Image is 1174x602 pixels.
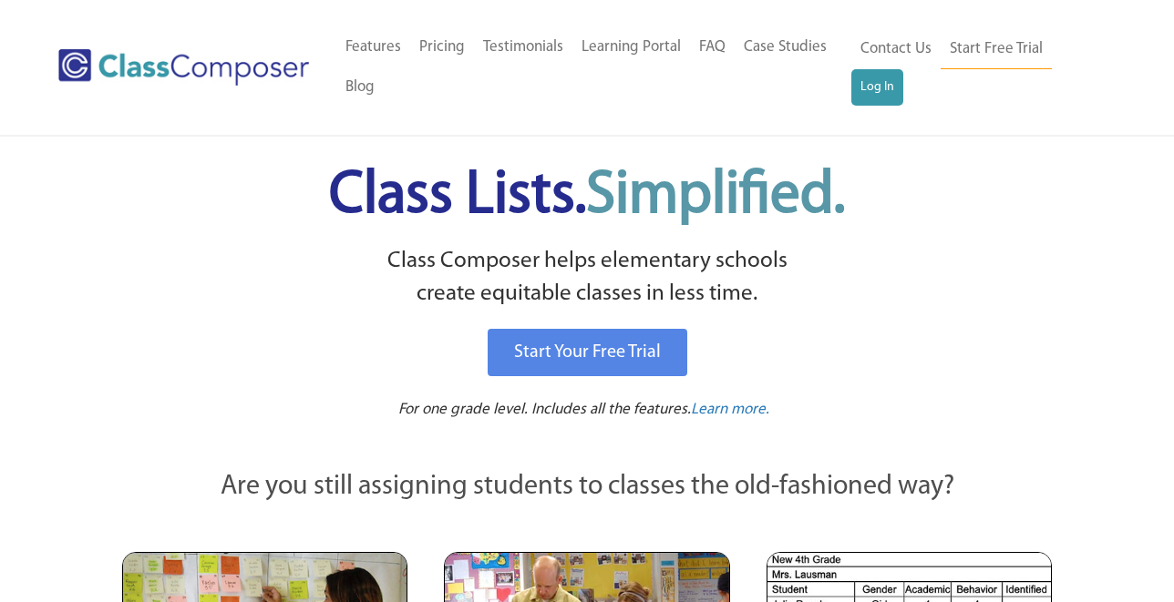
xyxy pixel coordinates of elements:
[691,399,769,422] a: Learn more.
[691,402,769,417] span: Learn more.
[336,27,410,67] a: Features
[122,467,1052,507] p: Are you still assigning students to classes the old-fashioned way?
[851,29,1102,106] nav: Header Menu
[329,167,845,226] span: Class Lists.
[941,29,1052,70] a: Start Free Trial
[336,67,384,107] a: Blog
[851,29,941,69] a: Contact Us
[58,49,309,86] img: Class Composer
[690,27,735,67] a: FAQ
[474,27,572,67] a: Testimonials
[119,245,1055,311] p: Class Composer helps elementary schools create equitable classes in less time.
[586,167,845,226] span: Simplified.
[488,329,687,376] a: Start Your Free Trial
[410,27,474,67] a: Pricing
[336,27,851,107] nav: Header Menu
[851,69,903,106] a: Log In
[514,343,661,362] span: Start Your Free Trial
[398,402,691,417] span: For one grade level. Includes all the features.
[735,27,836,67] a: Case Studies
[572,27,690,67] a: Learning Portal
